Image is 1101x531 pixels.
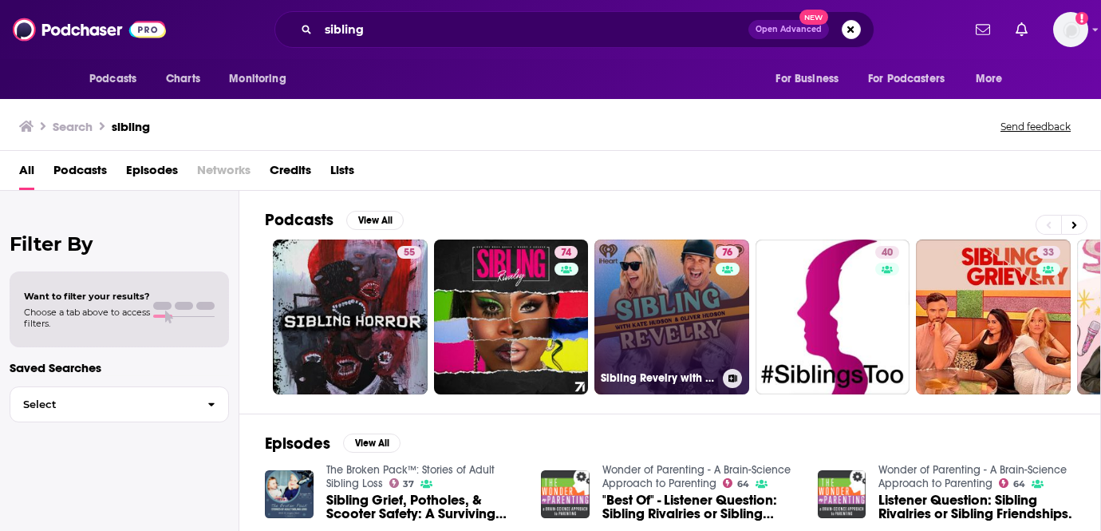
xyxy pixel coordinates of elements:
a: Credits [270,157,311,190]
a: 40 [756,240,910,394]
input: Search podcasts, credits, & more... [318,17,748,42]
span: Sibling Grief, Potholes, & Scooter Safety: A Surviving Sibling's Advocacy: [PERSON_NAME] / [PERSO... [326,493,523,521]
span: Podcasts [89,68,136,90]
div: Search podcasts, credits, & more... [274,11,874,48]
a: Wonder of Parenting - A Brain-Science Approach to Parenting [602,463,791,490]
span: More [976,68,1003,90]
span: Open Advanced [756,26,822,34]
span: 64 [737,481,749,488]
span: 33 [1043,245,1054,261]
h2: Podcasts [265,210,333,230]
a: Show notifications dropdown [969,16,996,43]
h2: Filter By [10,232,229,256]
span: Logged in as christinamorris [1053,12,1088,47]
button: open menu [78,64,157,94]
a: Wonder of Parenting - A Brain-Science Approach to Parenting [878,463,1067,490]
a: EpisodesView All [265,434,401,454]
a: 55 [273,240,428,394]
span: Choose a tab above to access filters. [24,307,150,329]
a: 76 [716,246,739,259]
img: User Profile [1053,12,1088,47]
svg: Add a profile image [1075,12,1088,25]
span: Networks [197,157,251,190]
a: 64 [723,478,749,488]
a: Listener Question: Sibling Rivalries or Sibling Friendships. [878,493,1075,521]
a: All [19,157,34,190]
span: For Business [775,68,839,90]
a: Episodes [126,157,178,190]
a: 76Sibling Revelry with [PERSON_NAME] and [PERSON_NAME] [594,240,749,394]
a: Lists [330,157,354,190]
span: 76 [722,245,732,261]
button: Select [10,386,229,422]
span: Want to filter your results? [24,291,150,302]
a: Charts [156,64,210,94]
span: New [799,10,828,25]
button: Send feedback [996,120,1075,133]
a: 40 [875,246,899,259]
span: 55 [404,245,415,261]
span: 74 [561,245,571,261]
a: PodcastsView All [265,210,404,230]
a: Sibling Grief, Potholes, & Scooter Safety: A Surviving Sibling's Advocacy: Kate / Larry [326,493,523,521]
a: Podcasts [53,157,107,190]
a: "Best Of" - Listener Question: Sibling Rivalries or Sibling Friendships [602,493,799,521]
h3: sibling [112,119,150,134]
img: Listener Question: Sibling Rivalries or Sibling Friendships. [818,470,866,519]
p: Saved Searches [10,360,229,375]
a: 37 [389,478,415,488]
button: open menu [965,64,1023,94]
a: 64 [999,478,1025,488]
button: Open AdvancedNew [748,20,829,39]
span: 40 [882,245,893,261]
span: Charts [166,68,200,90]
img: Podchaser - Follow, Share and Rate Podcasts [13,14,166,45]
h3: Search [53,119,93,134]
button: Show profile menu [1053,12,1088,47]
span: 64 [1013,481,1025,488]
a: The Broken Pack™: Stories of Adult Sibling Loss [326,463,495,490]
span: Monitoring [229,68,286,90]
button: View All [346,211,404,230]
span: 37 [403,481,414,488]
h2: Episodes [265,434,330,454]
button: open menu [764,64,858,94]
span: For Podcasters [868,68,945,90]
img: "Best Of" - Listener Question: Sibling Rivalries or Sibling Friendships [541,470,590,519]
button: View All [343,434,401,453]
h3: Sibling Revelry with [PERSON_NAME] and [PERSON_NAME] [601,371,716,385]
span: Select [10,399,195,410]
a: 33 [916,240,1071,394]
a: Show notifications dropdown [1009,16,1034,43]
a: 33 [1036,246,1060,259]
a: 74 [434,240,589,394]
img: Sibling Grief, Potholes, & Scooter Safety: A Surviving Sibling's Advocacy: Kate / Larry [265,470,314,519]
a: 74 [554,246,578,259]
button: open menu [858,64,968,94]
button: open menu [218,64,306,94]
a: 55 [397,246,421,259]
